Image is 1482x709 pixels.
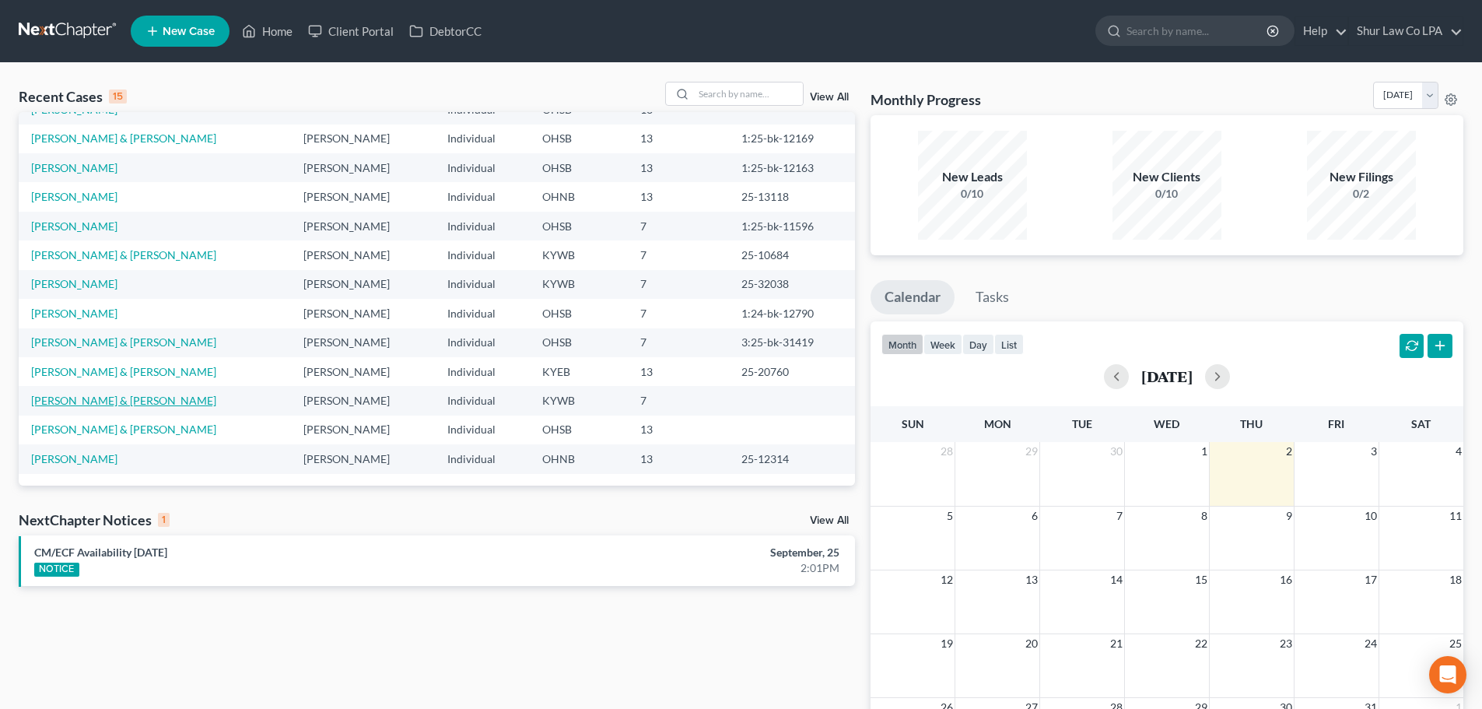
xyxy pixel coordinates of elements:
[729,444,855,473] td: 25-12314
[581,545,839,560] div: September, 25
[291,270,435,299] td: [PERSON_NAME]
[729,182,855,211] td: 25-13118
[918,186,1027,202] div: 0/10
[530,416,629,444] td: OHSB
[871,280,955,314] a: Calendar
[31,219,117,233] a: [PERSON_NAME]
[729,299,855,328] td: 1:24-bk-12790
[628,153,729,182] td: 13
[1363,570,1379,589] span: 17
[435,270,530,299] td: Individual
[1141,368,1193,384] h2: [DATE]
[34,546,167,559] a: CM/ECF Availability [DATE]
[530,270,629,299] td: KYWB
[1024,570,1039,589] span: 13
[530,240,629,269] td: KYWB
[291,299,435,328] td: [PERSON_NAME]
[694,82,803,105] input: Search by name...
[1109,634,1124,653] span: 21
[435,328,530,357] td: Individual
[1429,656,1466,693] div: Open Intercom Messenger
[1024,442,1039,461] span: 29
[530,153,629,182] td: OHSB
[19,87,127,106] div: Recent Cases
[300,17,401,45] a: Client Portal
[1112,168,1221,186] div: New Clients
[628,444,729,473] td: 13
[1307,168,1416,186] div: New Filings
[31,277,117,290] a: [PERSON_NAME]
[435,153,530,182] td: Individual
[628,182,729,211] td: 13
[945,507,955,525] span: 5
[530,328,629,357] td: OHSB
[881,334,923,355] button: month
[34,563,79,577] div: NOTICE
[1369,442,1379,461] span: 3
[729,153,855,182] td: 1:25-bk-12163
[1200,442,1209,461] span: 1
[1363,507,1379,525] span: 10
[1200,507,1209,525] span: 8
[31,132,216,145] a: [PERSON_NAME] & [PERSON_NAME]
[530,444,629,473] td: OHNB
[31,307,117,320] a: [PERSON_NAME]
[31,248,216,261] a: [PERSON_NAME] & [PERSON_NAME]
[1349,17,1463,45] a: Shur Law Co LPA
[939,442,955,461] span: 28
[962,280,1023,314] a: Tasks
[435,125,530,153] td: Individual
[31,190,117,203] a: [PERSON_NAME]
[1109,442,1124,461] span: 30
[1448,507,1463,525] span: 11
[1411,417,1431,430] span: Sat
[530,357,629,386] td: KYEB
[1072,417,1092,430] span: Tue
[1454,442,1463,461] span: 4
[1154,417,1179,430] span: Wed
[1109,570,1124,589] span: 14
[810,515,849,526] a: View All
[918,168,1027,186] div: New Leads
[1295,17,1347,45] a: Help
[628,299,729,328] td: 7
[729,270,855,299] td: 25-32038
[962,334,994,355] button: day
[530,212,629,240] td: OHSB
[939,634,955,653] span: 19
[31,335,216,349] a: [PERSON_NAME] & [PERSON_NAME]
[435,444,530,473] td: Individual
[291,212,435,240] td: [PERSON_NAME]
[1307,186,1416,202] div: 0/2
[729,125,855,153] td: 1:25-bk-12169
[1278,570,1294,589] span: 16
[31,365,216,378] a: [PERSON_NAME] & [PERSON_NAME]
[31,423,216,436] a: [PERSON_NAME] & [PERSON_NAME]
[939,570,955,589] span: 12
[1363,634,1379,653] span: 24
[581,560,839,576] div: 2:01PM
[401,17,489,45] a: DebtorCC
[291,328,435,357] td: [PERSON_NAME]
[31,394,216,407] a: [PERSON_NAME] & [PERSON_NAME]
[1030,507,1039,525] span: 6
[1240,417,1263,430] span: Thu
[628,386,729,415] td: 7
[435,182,530,211] td: Individual
[902,417,924,430] span: Sun
[158,513,170,527] div: 1
[628,357,729,386] td: 13
[435,212,530,240] td: Individual
[871,90,981,109] h3: Monthly Progress
[628,240,729,269] td: 7
[291,240,435,269] td: [PERSON_NAME]
[628,125,729,153] td: 13
[994,334,1024,355] button: list
[1448,634,1463,653] span: 25
[31,103,117,116] a: [PERSON_NAME]
[163,26,215,37] span: New Case
[1278,634,1294,653] span: 23
[1328,417,1344,430] span: Fri
[19,511,170,529] div: NextChapter Notices
[1126,16,1269,45] input: Search by name...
